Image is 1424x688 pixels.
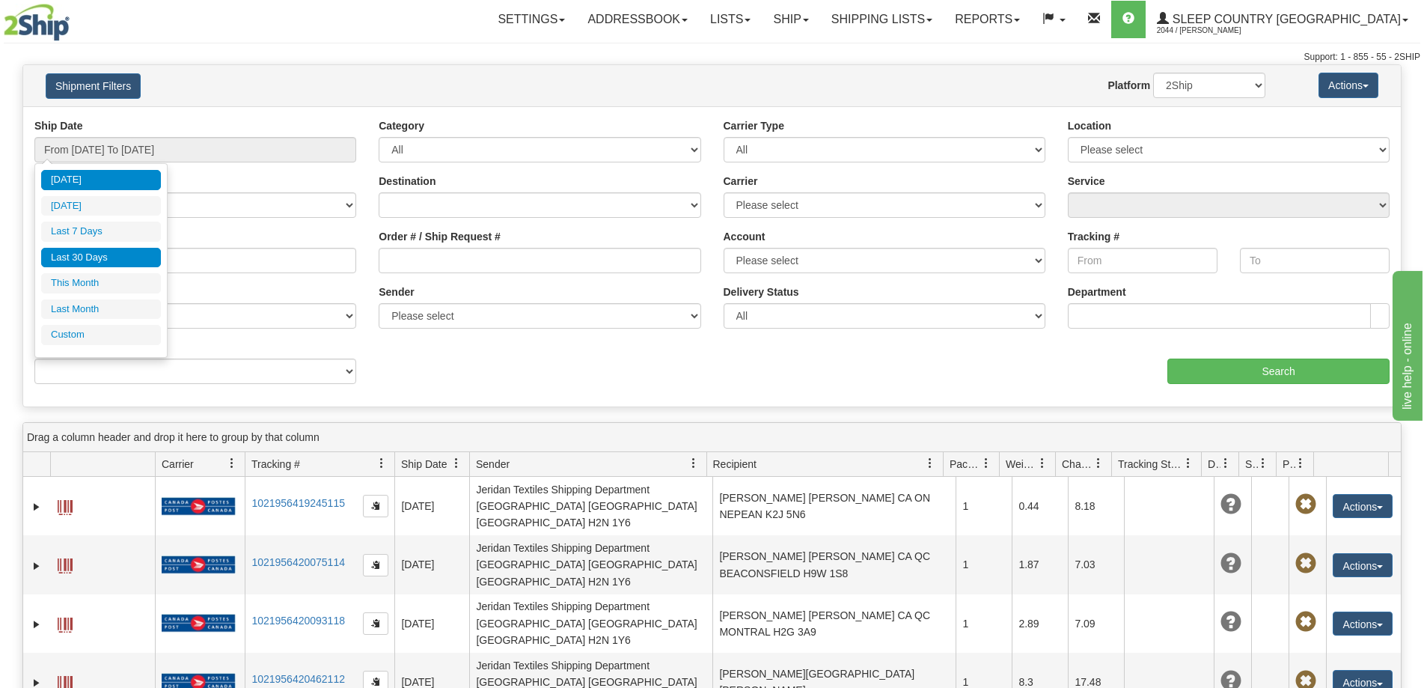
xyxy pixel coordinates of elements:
[4,51,1420,64] div: Support: 1 - 855 - 55 - 2SHIP
[1068,594,1124,653] td: 7.09
[1006,457,1037,472] span: Weight
[476,457,510,472] span: Sender
[1107,78,1150,93] label: Platform
[469,535,712,594] td: Jeridan Textiles Shipping Department [GEOGRAPHIC_DATA] [GEOGRAPHIC_DATA] [GEOGRAPHIC_DATA] H2N 1Y6
[41,196,161,216] li: [DATE]
[41,299,161,320] li: Last Month
[1240,248,1390,273] input: To
[724,229,766,244] label: Account
[917,451,943,476] a: Recipient filter column settings
[58,552,73,576] a: Label
[251,556,345,568] a: 1021956420075114
[1250,451,1276,476] a: Shipment Issues filter column settings
[1220,494,1241,515] span: Unknown
[29,499,44,514] a: Expand
[363,495,388,517] button: Copy to clipboard
[1068,284,1126,299] label: Department
[1030,451,1055,476] a: Weight filter column settings
[1012,535,1068,594] td: 1.87
[1295,612,1316,633] span: Pickup Not Assigned
[724,174,758,189] label: Carrier
[251,615,345,627] a: 1021956420093118
[251,457,300,472] span: Tracking #
[41,248,161,268] li: Last 30 Days
[1295,494,1316,515] span: Pickup Not Assigned
[469,594,712,653] td: Jeridan Textiles Shipping Department [GEOGRAPHIC_DATA] [GEOGRAPHIC_DATA] [GEOGRAPHIC_DATA] H2N 1Y6
[1068,248,1217,273] input: From
[251,673,345,685] a: 1021956420462112
[162,614,235,633] img: 20 - Canada Post
[713,457,757,472] span: Recipient
[162,555,235,574] img: 20 - Canada Post
[1288,451,1313,476] a: Pickup Status filter column settings
[11,9,138,27] div: live help - online
[956,535,1012,594] td: 1
[944,1,1031,38] a: Reports
[1068,477,1124,535] td: 8.18
[576,1,699,38] a: Addressbook
[401,457,447,472] span: Ship Date
[23,423,1401,452] div: grid grouping header
[1318,73,1378,98] button: Actions
[394,594,469,653] td: [DATE]
[1333,553,1393,577] button: Actions
[712,594,956,653] td: [PERSON_NAME] [PERSON_NAME] CA QC MONTRAL H2G 3A9
[469,477,712,535] td: Jeridan Textiles Shipping Department [GEOGRAPHIC_DATA] [GEOGRAPHIC_DATA] [GEOGRAPHIC_DATA] H2N 1Y6
[1068,174,1105,189] label: Service
[379,229,501,244] label: Order # / Ship Request #
[1295,553,1316,574] span: Pickup Not Assigned
[1062,457,1093,472] span: Charge
[724,118,784,133] label: Carrier Type
[1012,594,1068,653] td: 2.89
[712,477,956,535] td: [PERSON_NAME] [PERSON_NAME] CA ON NEPEAN K2J 5N6
[1167,359,1390,384] input: Search
[41,273,161,293] li: This Month
[1333,494,1393,518] button: Actions
[1213,451,1238,476] a: Delivery Status filter column settings
[162,497,235,516] img: 20 - Canada Post
[712,535,956,594] td: [PERSON_NAME] [PERSON_NAME] CA QC BEACONSFIELD H9W 1S8
[29,558,44,573] a: Expand
[699,1,762,38] a: Lists
[974,451,999,476] a: Packages filter column settings
[34,118,83,133] label: Ship Date
[219,451,245,476] a: Carrier filter column settings
[956,477,1012,535] td: 1
[394,477,469,535] td: [DATE]
[41,170,161,190] li: [DATE]
[379,284,414,299] label: Sender
[444,451,469,476] a: Ship Date filter column settings
[1068,229,1119,244] label: Tracking #
[950,457,981,472] span: Packages
[820,1,944,38] a: Shipping lists
[1086,451,1111,476] a: Charge filter column settings
[394,535,469,594] td: [DATE]
[251,497,345,509] a: 1021956419245115
[46,73,141,99] button: Shipment Filters
[162,457,194,472] span: Carrier
[1068,118,1111,133] label: Location
[1333,612,1393,636] button: Actions
[486,1,576,38] a: Settings
[41,222,161,242] li: Last 7 Days
[762,1,819,38] a: Ship
[681,451,706,476] a: Sender filter column settings
[379,174,436,189] label: Destination
[379,118,424,133] label: Category
[1220,553,1241,574] span: Unknown
[1012,477,1068,535] td: 0.44
[1068,535,1124,594] td: 7.03
[724,284,799,299] label: Delivery Status
[1390,267,1423,420] iframe: chat widget
[1283,457,1295,472] span: Pickup Status
[1146,1,1420,38] a: Sleep Country [GEOGRAPHIC_DATA] 2044 / [PERSON_NAME]
[1118,457,1183,472] span: Tracking Status
[1208,457,1220,472] span: Delivery Status
[1169,13,1401,25] span: Sleep Country [GEOGRAPHIC_DATA]
[58,493,73,517] a: Label
[58,611,73,635] a: Label
[369,451,394,476] a: Tracking # filter column settings
[363,554,388,576] button: Copy to clipboard
[29,617,44,632] a: Expand
[1176,451,1201,476] a: Tracking Status filter column settings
